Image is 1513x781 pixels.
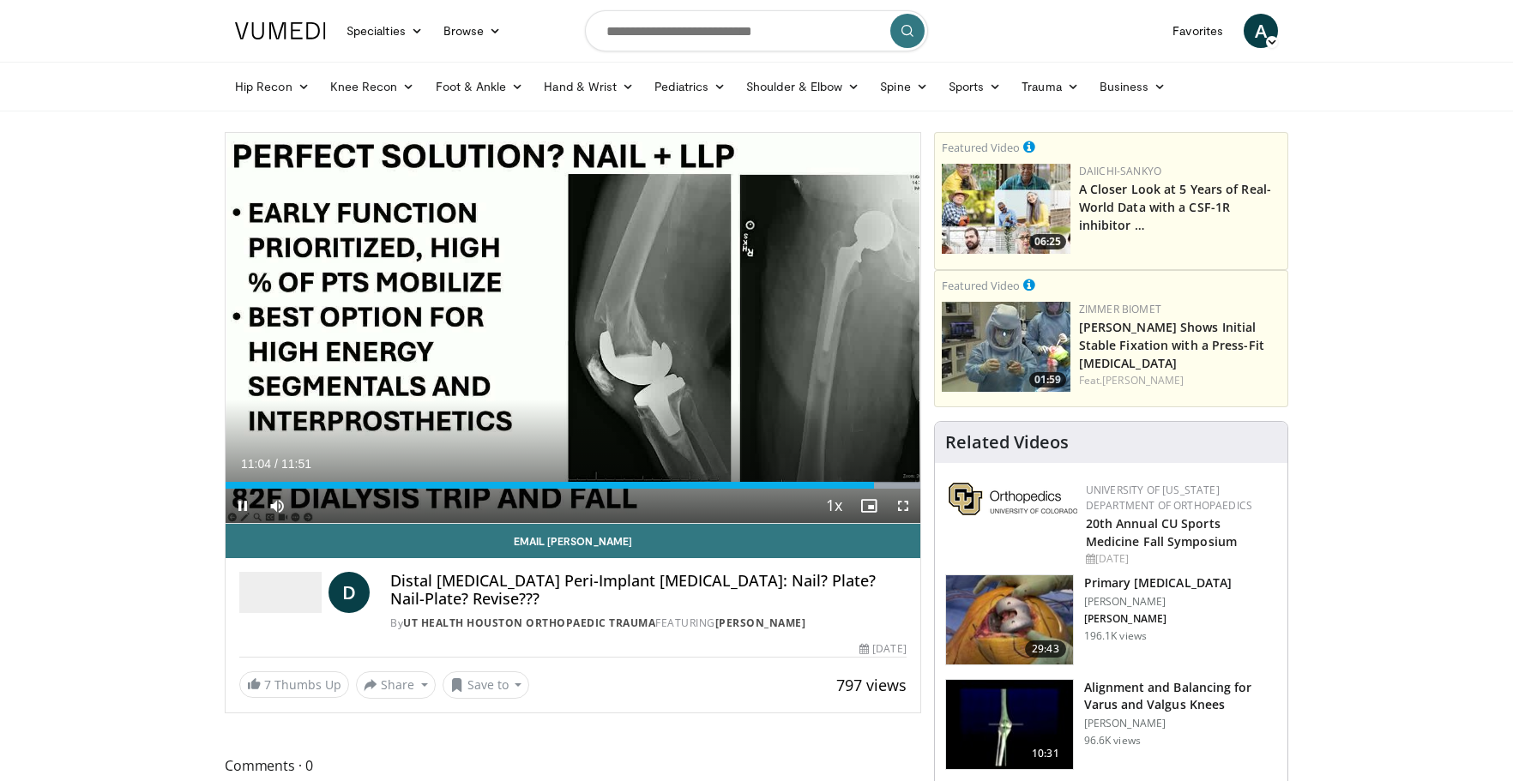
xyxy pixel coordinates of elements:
[644,69,736,104] a: Pediatrics
[1084,595,1232,609] p: [PERSON_NAME]
[1084,717,1277,730] p: [PERSON_NAME]
[942,278,1020,293] small: Featured Video
[329,572,370,613] a: D
[235,22,326,39] img: VuMedi Logo
[241,457,271,471] span: 11:04
[942,140,1020,155] small: Featured Video
[1086,515,1237,550] a: 20th Annual CU Sports Medicine Fall Symposium
[946,680,1073,769] img: 38523_0000_3.png.150x105_q85_crop-smart_upscale.jpg
[281,457,311,471] span: 11:51
[225,69,320,104] a: Hip Recon
[239,671,349,698] a: 7 Thumbs Up
[390,616,907,631] div: By FEATURING
[1084,629,1147,643] p: 196.1K views
[942,302,1070,392] img: 6bc46ad6-b634-4876-a934-24d4e08d5fac.150x105_q85_crop-smart_upscale.jpg
[226,482,920,489] div: Progress Bar
[356,671,436,699] button: Share
[260,489,294,523] button: Mute
[938,69,1012,104] a: Sports
[585,10,928,51] input: Search topics, interventions
[949,483,1077,515] img: 355603a8-37da-49b6-856f-e00d7e9307d3.png.150x105_q85_autocrop_double_scale_upscale_version-0.2.png
[870,69,937,104] a: Spine
[942,164,1070,254] img: 93c22cae-14d1-47f0-9e4a-a244e824b022.png.150x105_q85_crop-smart_upscale.jpg
[945,574,1277,665] a: 29:43 Primary [MEDICAL_DATA] [PERSON_NAME] [PERSON_NAME] 196.1K views
[274,457,278,471] span: /
[1102,373,1184,387] a: [PERSON_NAME]
[886,489,920,523] button: Fullscreen
[1086,551,1274,567] div: [DATE]
[945,432,1069,453] h4: Related Videos
[1162,14,1233,48] a: Favorites
[239,572,322,613] img: UT Health Houston Orthopaedic Trauma
[852,489,886,523] button: Enable picture-in-picture mode
[1086,483,1252,513] a: University of [US_STATE] Department of Orthopaedics
[1025,640,1066,658] span: 29:43
[1079,373,1281,388] div: Feat.
[1029,372,1066,387] span: 01:59
[946,575,1073,664] img: 297061_3.png.150x105_q85_crop-smart_upscale.jpg
[817,489,852,523] button: Playback Rate
[1011,69,1089,104] a: Trauma
[1025,745,1066,762] span: 10:31
[942,164,1070,254] a: 06:25
[942,302,1070,392] a: 01:59
[433,14,512,48] a: Browse
[1029,234,1066,249] span: 06:25
[226,489,260,523] button: Pause
[1084,679,1277,713] h3: Alignment and Balancing for Varus and Valgus Knees
[425,69,534,104] a: Foot & Ankle
[859,641,906,657] div: [DATE]
[715,616,806,630] a: [PERSON_NAME]
[945,679,1277,770] a: 10:31 Alignment and Balancing for Varus and Valgus Knees [PERSON_NAME] 96.6K views
[1079,319,1264,371] a: [PERSON_NAME] Shows Initial Stable Fixation with a Press-Fit [MEDICAL_DATA]
[443,671,530,699] button: Save to
[225,754,921,777] span: Comments 0
[336,14,433,48] a: Specialties
[1084,574,1232,592] h3: Primary [MEDICAL_DATA]
[226,133,920,524] video-js: Video Player
[836,675,907,695] span: 797 views
[1089,69,1177,104] a: Business
[1079,302,1161,316] a: Zimmer Biomet
[390,572,907,609] h4: Distal [MEDICAL_DATA] Peri-Implant [MEDICAL_DATA]: Nail? Plate? Nail-Plate? Revise???
[1084,734,1141,748] p: 96.6K views
[264,676,271,693] span: 7
[1084,612,1232,626] p: [PERSON_NAME]
[1079,181,1271,233] a: A Closer Look at 5 Years of Real-World Data with a CSF-1R inhibitor …
[226,524,920,558] a: Email [PERSON_NAME]
[533,69,644,104] a: Hand & Wrist
[320,69,425,104] a: Knee Recon
[403,616,655,630] a: UT Health Houston Orthopaedic Trauma
[1079,164,1161,178] a: Daiichi-Sankyo
[1244,14,1278,48] a: A
[736,69,870,104] a: Shoulder & Elbow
